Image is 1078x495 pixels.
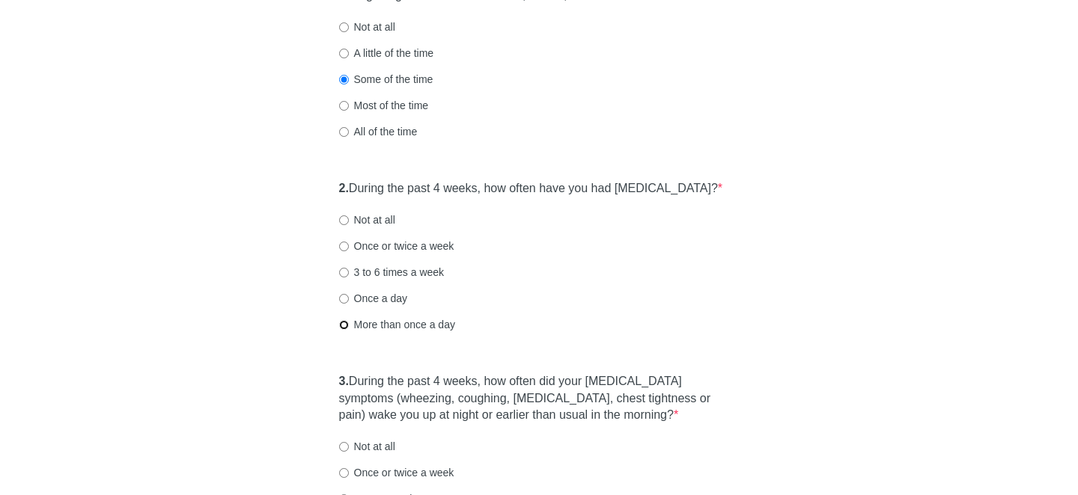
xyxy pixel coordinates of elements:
[339,75,349,84] input: Some of the time
[339,242,349,251] input: Once or twice a week
[339,375,349,387] strong: 3.
[339,101,349,111] input: Most of the time
[339,373,740,425] label: During the past 4 weeks, how often did your [MEDICAL_DATA] symptoms (wheezing, coughing, [MEDICAL...
[339,46,434,61] label: A little of the time
[339,127,349,137] input: All of the time
[339,182,349,194] strong: 2.
[339,317,455,332] label: More than once a day
[339,291,408,306] label: Once a day
[339,215,349,225] input: Not at all
[339,49,349,58] input: A little of the time
[339,239,454,253] label: Once or twice a week
[339,22,349,32] input: Not at all
[339,465,454,480] label: Once or twice a week
[339,124,418,139] label: All of the time
[339,442,349,452] input: Not at all
[339,320,349,330] input: More than once a day
[339,212,395,227] label: Not at all
[339,98,429,113] label: Most of the time
[339,268,349,277] input: 3 to 6 times a week
[339,294,349,304] input: Once a day
[339,265,445,280] label: 3 to 6 times a week
[339,72,433,87] label: Some of the time
[339,19,395,34] label: Not at all
[339,468,349,478] input: Once or twice a week
[339,180,723,197] label: During the past 4 weeks, how often have you had [MEDICAL_DATA]?
[339,439,395,454] label: Not at all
